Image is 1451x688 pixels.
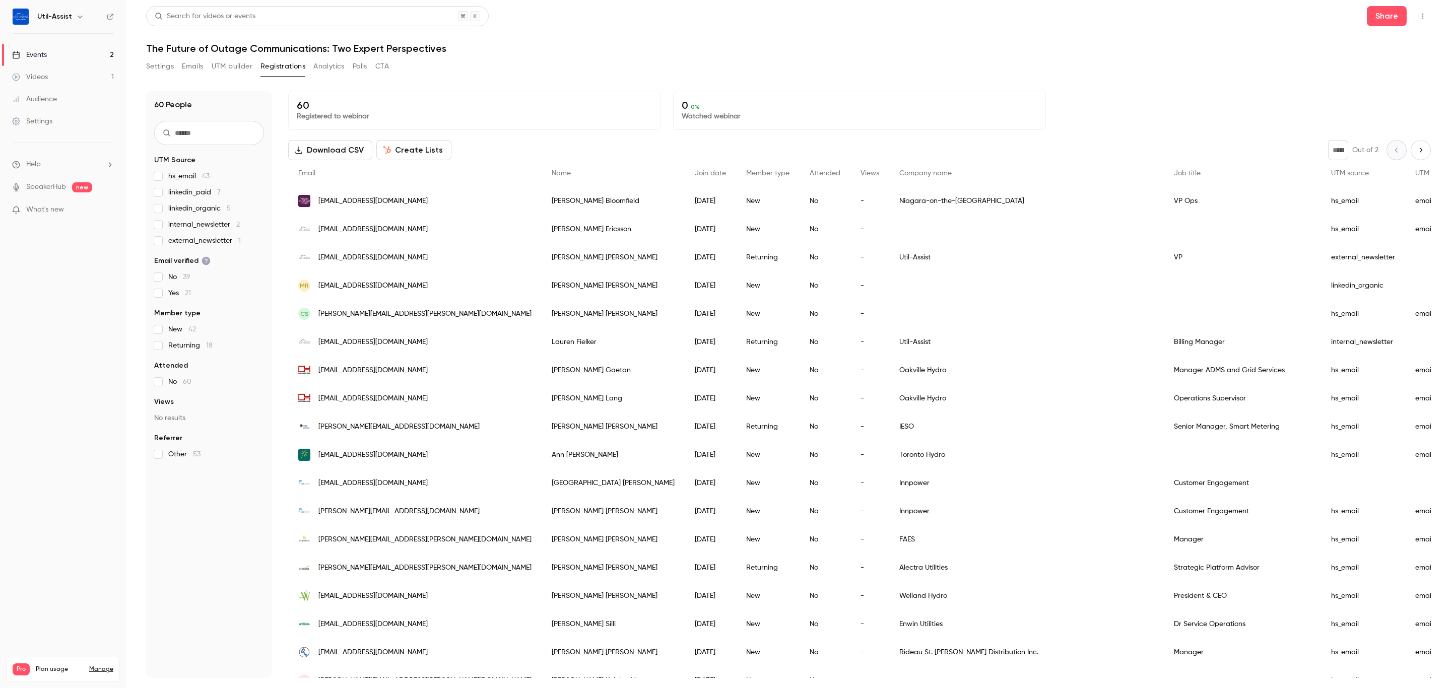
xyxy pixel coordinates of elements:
iframe: Noticeable Trigger [102,205,114,215]
span: What's new [26,204,64,215]
img: oakvillehydro.com [298,364,310,376]
h6: Util-Assist [37,12,72,22]
div: [PERSON_NAME] Bloomfield [542,187,685,215]
div: Manager ADMS and Grid Services [1164,356,1321,384]
span: 7 [217,189,221,196]
div: Senior Manager, Smart Metering [1164,412,1321,441]
div: No [800,638,850,666]
div: - [850,638,889,666]
div: Settings [12,116,52,126]
div: Alectra Utilities [889,554,1164,582]
div: - [850,441,889,469]
div: [PERSON_NAME] [PERSON_NAME] [542,554,685,582]
div: [DATE] [685,412,736,441]
span: VK [301,676,308,685]
span: Other [168,449,201,459]
div: [DATE] [685,328,736,356]
li: help-dropdown-opener [12,159,114,170]
div: No [800,525,850,554]
div: [DATE] [685,469,736,497]
span: [PERSON_NAME][EMAIL_ADDRESS][DOMAIN_NAME] [318,506,480,517]
p: Out of 2 [1352,145,1378,155]
div: New [736,582,800,610]
div: No [800,384,850,412]
div: Customer Engagement [1164,469,1321,497]
button: Next page [1411,140,1431,160]
div: [PERSON_NAME] Gaetan [542,356,685,384]
div: - [850,215,889,243]
div: Events [12,50,47,60]
div: No [800,582,850,610]
div: Util-Assist [889,328,1164,356]
div: [PERSON_NAME] [PERSON_NAME] [542,582,685,610]
button: CTA [375,58,389,75]
div: hs_email [1321,187,1405,215]
span: No [168,377,191,387]
img: rslu.ca [298,646,310,658]
span: Attended [154,361,188,371]
div: [PERSON_NAME] Silli [542,610,685,638]
button: UTM builder [212,58,252,75]
span: 1 [238,237,241,244]
h1: 60 People [154,99,192,111]
div: - [850,412,889,441]
div: Operations Supervisor [1164,384,1321,412]
img: notlhydro.com [298,195,310,207]
div: Lauren Fielker [542,328,685,356]
h1: The Future of Outage Communications: Two Expert Perspectives [146,42,1431,54]
a: SpeakerHub [26,182,66,192]
div: Returning [736,554,800,582]
img: innpower.ca [298,477,310,489]
span: [EMAIL_ADDRESS][DOMAIN_NAME] [318,365,428,376]
button: Emails [182,58,203,75]
span: 53 [193,451,201,458]
span: 43 [202,173,210,180]
span: 2 [236,221,240,228]
button: Analytics [313,58,345,75]
div: Welland Hydro [889,582,1164,610]
span: [PERSON_NAME][EMAIL_ADDRESS][PERSON_NAME][DOMAIN_NAME] [318,309,532,319]
div: No [800,243,850,271]
div: [DATE] [685,610,736,638]
span: new [72,182,92,192]
div: No [800,610,850,638]
button: Polls [353,58,367,75]
div: New [736,469,800,497]
div: New [736,384,800,412]
span: Pro [13,663,30,675]
span: 42 [188,326,196,333]
div: [GEOGRAPHIC_DATA] [PERSON_NAME] [542,469,685,497]
div: Util-Assist [889,243,1164,271]
p: No results [154,413,264,423]
div: [PERSON_NAME] [PERSON_NAME] [542,497,685,525]
div: Manager [1164,638,1321,666]
span: MR [300,281,309,290]
div: Search for videos or events [155,11,255,22]
span: New [168,324,196,334]
div: VP [1164,243,1321,271]
div: Returning [736,328,800,356]
div: New [736,187,800,215]
div: Ann [PERSON_NAME] [542,441,685,469]
span: Referrer [154,433,182,443]
img: Util-Assist [13,9,29,25]
div: No [800,271,850,300]
p: Watched webinar [682,111,1037,121]
img: wellandhydro.com [298,590,310,602]
div: VP Ops [1164,187,1321,215]
span: Yes [168,288,191,298]
div: hs_email [1321,441,1405,469]
div: hs_email [1321,610,1405,638]
div: hs_email [1321,497,1405,525]
img: oakvillehydro.com [298,392,310,404]
span: [PERSON_NAME][EMAIL_ADDRESS][PERSON_NAME][DOMAIN_NAME] [318,563,532,573]
button: Settings [146,58,174,75]
div: - [850,187,889,215]
div: New [736,356,800,384]
div: hs_email [1321,215,1405,243]
div: [PERSON_NAME] [PERSON_NAME] [542,525,685,554]
span: [EMAIL_ADDRESS][DOMAIN_NAME] [318,619,428,630]
span: No [168,272,190,282]
span: Join date [695,170,726,177]
span: linkedin_organic [168,203,231,214]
